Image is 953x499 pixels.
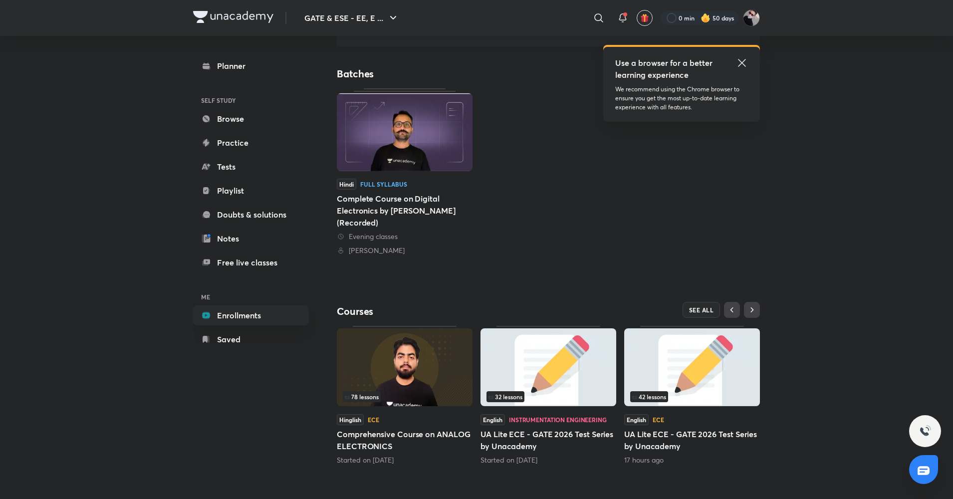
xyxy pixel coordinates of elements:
[337,193,473,229] div: Complete Course on Digital Electronics by [PERSON_NAME] (Recorded)
[343,391,467,402] div: infocontainer
[193,181,309,201] a: Playlist
[630,391,754,402] div: infosection
[193,109,309,129] a: Browse
[486,391,610,402] div: infocontainer
[689,306,714,313] span: SEE ALL
[480,414,505,425] span: English
[480,428,616,452] h5: UA Lite ECE - GATE 2026 Test Series by Unacademy
[193,288,309,305] h6: ME
[701,13,711,23] img: streak
[624,328,760,406] img: Thumbnail
[337,88,473,255] a: ThumbnailHindiFull SyllabusComplete Course on Digital Electronics by [PERSON_NAME] (Recorded) Eve...
[337,246,473,255] div: Siddharth Sabharwal
[653,417,664,423] div: ECE
[337,428,473,452] h5: Comprehensive Course on ANALOG ELECTRONICS
[337,305,548,318] h4: Courses
[337,67,548,80] h4: Batches
[480,455,616,465] div: Started on Aug 2
[337,232,473,242] div: Evening classes
[193,229,309,249] a: Notes
[640,13,649,22] img: avatar
[486,391,610,402] div: infosection
[624,414,649,425] span: English
[343,391,467,402] div: left
[919,425,931,437] img: ttu
[630,391,754,402] div: infocontainer
[615,57,715,81] h5: Use a browser for a better learning experience
[337,179,356,190] span: Hindi
[193,92,309,109] h6: SELF STUDY
[488,394,522,400] span: 32 lessons
[624,455,760,465] div: 17 hours ago
[343,391,467,402] div: infosection
[193,133,309,153] a: Practice
[615,85,748,112] p: We recommend using the Chrome browser to ensure you get the most up-to-date learning experience w...
[337,326,473,465] div: Comprehensive Course on ANALOG ELECTRONICS
[298,8,405,28] button: GATE & ESE - EE, E ...
[193,56,309,76] a: Planner
[624,428,760,452] h5: UA Lite ECE - GATE 2026 Test Series by Unacademy
[683,302,720,318] button: SEE ALL
[509,417,607,423] div: Instrumentation Engineering
[486,391,610,402] div: left
[193,329,309,349] a: Saved
[337,93,473,171] img: Thumbnail
[345,394,379,400] span: 78 lessons
[193,305,309,325] a: Enrollments
[193,11,273,25] a: Company Logo
[193,205,309,225] a: Doubts & solutions
[337,328,473,406] img: Thumbnail
[368,417,379,423] div: ECE
[630,391,754,402] div: left
[637,10,653,26] button: avatar
[480,326,616,465] div: UA Lite ECE - GATE 2026 Test Series by Unacademy
[743,9,760,26] img: Ashutosh Tripathi
[624,326,760,465] div: UA Lite ECE - GATE 2026 Test Series by Unacademy
[193,252,309,272] a: Free live classes
[193,11,273,23] img: Company Logo
[193,157,309,177] a: Tests
[337,414,364,425] span: Hinglish
[337,455,473,465] div: Started on Jul 11
[360,181,407,187] div: Full Syllabus
[632,394,666,400] span: 42 lessons
[480,328,616,406] img: Thumbnail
